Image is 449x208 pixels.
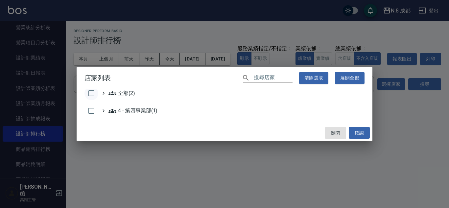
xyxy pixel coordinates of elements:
[325,127,346,139] button: 關閉
[349,127,370,139] button: 確認
[335,72,365,84] button: 展開全部
[108,89,135,97] span: 全部(2)
[299,72,329,84] button: 清除選取
[77,67,372,89] h2: 店家列表
[108,107,157,115] span: 4 - 第四事業部(1)
[254,73,293,83] input: 搜尋店家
